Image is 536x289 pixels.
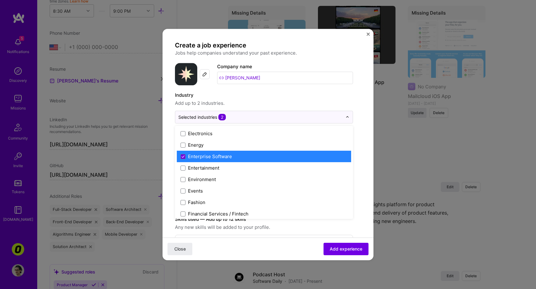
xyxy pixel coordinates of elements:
button: Close [167,243,192,255]
div: Events [188,188,203,194]
button: Close [367,33,370,39]
img: Edit [202,72,207,77]
div: Fashion [188,199,205,206]
div: Electronics [188,130,212,137]
img: drop icon [346,115,349,119]
div: Entertainment [188,165,219,171]
span: Add up to 2 industries. [175,100,353,107]
span: Any new skills will be added to your profile. [175,224,353,231]
div: Environment [188,176,216,183]
span: Add experience [330,246,362,252]
button: Add experience [324,243,368,255]
label: Industry [175,91,353,99]
p: Jobs help companies understand your past experience. [175,49,353,57]
div: Enterprise Software [188,153,232,160]
span: 2 [218,114,226,120]
label: Company name [217,64,252,69]
div: Financial Services / Fintech [188,211,248,217]
div: Selected industries [178,114,226,120]
div: Edit [200,69,210,79]
input: Search for a company... [217,72,353,84]
label: Skills used — Add up to 12 skills [175,216,353,223]
img: Company logo [175,63,197,85]
div: Energy [188,142,203,148]
h4: Create a job experience [175,41,353,49]
span: Close [174,246,186,252]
